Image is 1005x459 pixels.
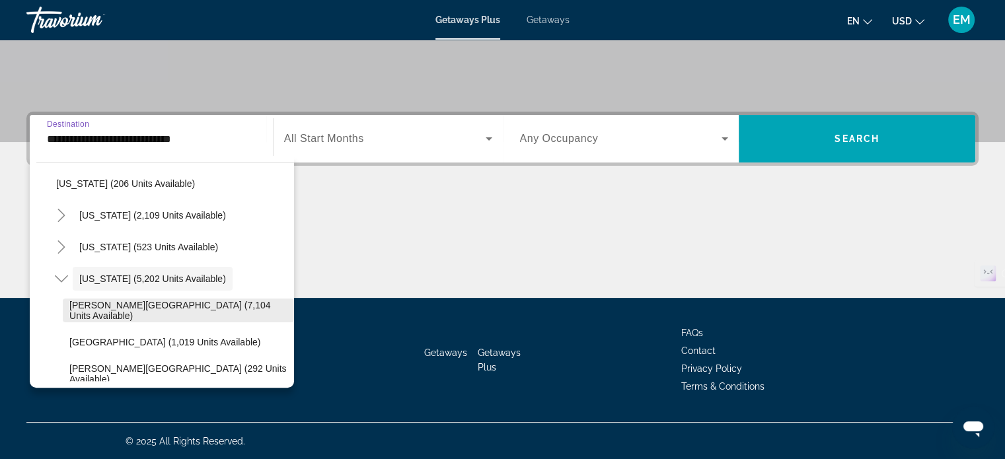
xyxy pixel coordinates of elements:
button: [US_STATE] (5,202 units available) [73,267,233,291]
button: [US_STATE] (206 units available) [50,172,294,195]
span: Any Occupancy [520,133,599,144]
button: Change currency [892,11,924,30]
span: EM [953,13,971,26]
span: USD [892,16,912,26]
span: [PERSON_NAME][GEOGRAPHIC_DATA] (292 units available) [69,363,287,384]
button: Toggle California (2,109 units available) [50,204,73,227]
a: Getaways [424,347,467,358]
span: [US_STATE] (2,109 units available) [79,210,226,221]
button: Toggle Florida (5,202 units available) [50,267,73,291]
button: User Menu [944,6,979,34]
button: [PERSON_NAME][GEOGRAPHIC_DATA] (292 units available) [63,362,294,386]
a: Privacy Policy [681,363,742,374]
span: [US_STATE] (206 units available) [56,178,195,189]
a: Terms & Conditions [681,381,764,392]
button: Change language [847,11,872,30]
button: [GEOGRAPHIC_DATA] (1,019 units available) [63,330,294,354]
div: Search widget [30,115,975,162]
button: [US_STATE] (523 units available) [73,235,225,259]
span: Destination [47,120,89,128]
span: Search [835,133,879,144]
iframe: Botón para iniciar la ventana de mensajería [952,406,994,448]
a: Getaways [527,15,570,25]
span: en [847,16,860,26]
span: © 2025 All Rights Reserved. [126,436,245,446]
span: All Start Months [284,133,364,144]
a: Contact [681,345,716,356]
a: Getaways Plus [478,347,521,372]
a: Travorium [26,3,159,37]
button: Search [739,115,975,162]
span: [US_STATE] (5,202 units available) [79,273,226,284]
a: Getaways Plus [435,15,500,25]
a: FAQs [681,328,703,338]
button: Toggle Colorado (523 units available) [50,236,73,259]
span: [US_STATE] (523 units available) [79,242,218,252]
span: [GEOGRAPHIC_DATA] (1,019 units available) [69,337,260,347]
button: [PERSON_NAME][GEOGRAPHIC_DATA] (7,104 units available) [63,299,294,322]
button: [US_STATE] (2,109 units available) [73,203,233,227]
span: [PERSON_NAME][GEOGRAPHIC_DATA] (7,104 units available) [69,300,287,321]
